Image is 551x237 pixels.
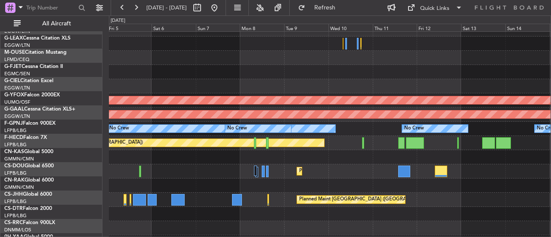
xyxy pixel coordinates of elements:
[4,178,25,183] span: CN-RAK
[284,24,328,31] div: Tue 9
[240,24,284,31] div: Mon 8
[505,24,550,31] div: Sun 14
[4,212,27,219] a: LFPB/LBG
[4,107,75,112] a: G-GAALCessna Citation XLS+
[4,227,31,233] a: DNMM/LOS
[4,135,47,140] a: F-HECDFalcon 7X
[4,220,23,225] span: CS-RRC
[4,107,24,112] span: G-GAAL
[4,149,24,154] span: CN-KAS
[4,36,23,41] span: G-LEAX
[109,122,129,135] div: No Crew
[4,220,55,225] a: CS-RRCFalcon 900LX
[4,121,23,126] span: F-GPNJ
[4,92,24,98] span: G-YFOX
[373,24,417,31] div: Thu 11
[4,42,30,49] a: EGGW/LTN
[4,113,30,120] a: EGGW/LTN
[4,56,29,63] a: LFMD/CEQ
[4,163,54,169] a: CS-DOUGlobal 6500
[4,127,27,134] a: LFPB/LBG
[107,24,152,31] div: Fri 5
[4,50,25,55] span: M-OUSE
[4,64,63,69] a: G-FJETCessna Citation II
[4,192,52,197] a: CS-JHHGlobal 6000
[4,149,53,154] a: CN-KASGlobal 5000
[4,198,27,205] a: LFPB/LBG
[404,122,424,135] div: No Crew
[4,64,22,69] span: G-FJET
[111,17,125,25] div: [DATE]
[299,193,435,206] div: Planned Maint [GEOGRAPHIC_DATA] ([GEOGRAPHIC_DATA])
[4,184,34,191] a: GMMN/CMN
[461,24,505,31] div: Sat 13
[146,4,187,12] span: [DATE] - [DATE]
[4,142,27,148] a: LFPB/LBG
[4,71,30,77] a: EGMC/SEN
[4,121,56,126] a: F-GPNJFalcon 900EX
[4,178,54,183] a: CN-RAKGlobal 6000
[4,170,27,176] a: LFPB/LBG
[4,192,23,197] span: CS-JHH
[328,24,373,31] div: Wed 10
[152,24,196,31] div: Sat 6
[4,36,71,41] a: G-LEAXCessna Citation XLS
[227,122,247,135] div: No Crew
[403,1,467,15] button: Quick Links
[26,1,76,14] input: Trip Number
[299,165,435,178] div: Planned Maint [GEOGRAPHIC_DATA] ([GEOGRAPHIC_DATA])
[4,92,60,98] a: G-YFOXFalcon 2000EX
[4,206,23,211] span: CS-DTR
[307,5,343,11] span: Refresh
[196,24,240,31] div: Sun 7
[4,156,34,162] a: GMMN/CMN
[4,163,25,169] span: CS-DOU
[4,50,67,55] a: M-OUSECitation Mustang
[4,135,23,140] span: F-HECD
[4,78,53,83] a: G-CIELCitation Excel
[4,99,30,105] a: UUMO/OSF
[4,85,30,91] a: EGGW/LTN
[22,21,91,27] span: All Aircraft
[4,206,52,211] a: CS-DTRFalcon 2000
[420,4,449,13] div: Quick Links
[417,24,461,31] div: Fri 12
[9,17,93,31] button: All Aircraft
[294,1,346,15] button: Refresh
[4,78,20,83] span: G-CIEL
